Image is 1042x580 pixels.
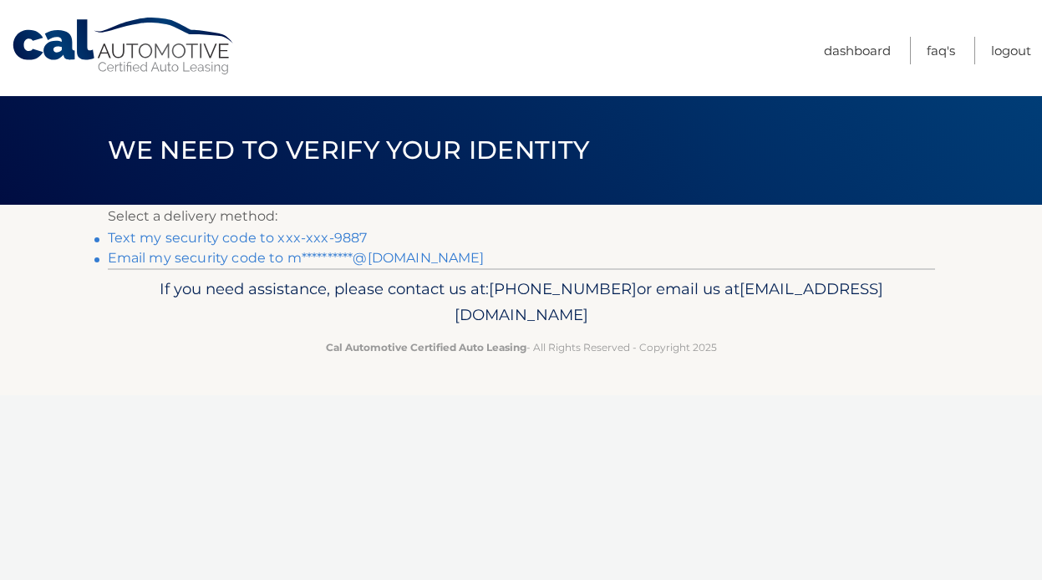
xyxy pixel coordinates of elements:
p: Select a delivery method: [108,205,935,228]
a: Cal Automotive [11,17,236,76]
p: - All Rights Reserved - Copyright 2025 [119,338,924,356]
a: Email my security code to m**********@[DOMAIN_NAME] [108,250,485,266]
a: Dashboard [824,37,891,64]
span: We need to verify your identity [108,135,590,165]
span: [PHONE_NUMBER] [489,279,637,298]
p: If you need assistance, please contact us at: or email us at [119,276,924,329]
a: FAQ's [927,37,955,64]
a: Text my security code to xxx-xxx-9887 [108,230,368,246]
strong: Cal Automotive Certified Auto Leasing [326,341,526,354]
a: Logout [991,37,1031,64]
